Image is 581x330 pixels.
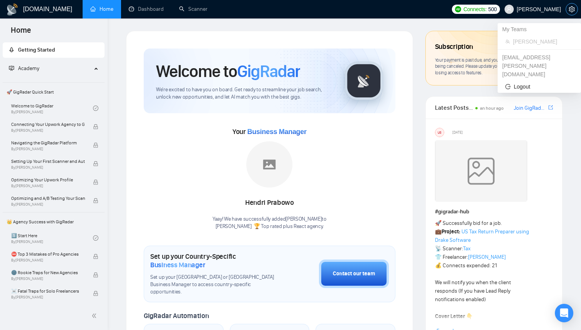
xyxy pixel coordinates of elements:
span: GigRadar Automation [144,312,209,320]
span: logout [505,84,511,89]
span: double-left [91,312,99,320]
div: contact@stubbs.pro [498,51,581,80]
span: By [PERSON_NAME] [11,276,85,281]
button: setting [566,3,578,15]
span: an hour ago [480,106,504,111]
div: My Teams [498,23,581,35]
span: Navigating the GigRadar Platform [11,139,85,147]
p: [PERSON_NAME] 🏆 Top rated plus React agency . [212,223,327,230]
a: dashboardDashboard [129,6,164,12]
span: lock [93,179,98,185]
img: upwork-logo.png [455,6,461,12]
span: lock [93,161,98,166]
img: weqQh+iSagEgQAAAABJRU5ErkJggg== [435,140,527,202]
span: 500 [488,5,496,13]
span: lock [93,254,98,259]
span: lock [93,272,98,278]
span: Subscription [435,40,473,54]
span: check-circle [93,235,98,241]
a: searchScanner [179,6,207,12]
a: Welcome to GigRadarBy[PERSON_NAME] [11,100,93,117]
span: lock [93,142,98,148]
span: team [505,39,510,44]
a: homeHome [90,6,113,12]
a: [PERSON_NAME] [468,254,506,260]
span: lock [93,124,98,129]
li: Getting Started [3,42,105,58]
button: Contact our team [319,260,389,288]
div: Yaay! We have successfully added [PERSON_NAME] to [212,216,327,230]
span: Business Manager [150,261,205,269]
span: Home [5,25,37,41]
span: GigRadar [237,61,300,82]
span: Academy [18,65,39,72]
span: user [506,7,512,12]
span: Setting Up Your First Scanner and Auto-Bidder [11,157,85,165]
span: 🚀 GigRadar Quick Start [3,84,104,100]
span: Your payment is past due, and your subscription is at risk of being canceled. Please update your ... [435,57,551,75]
span: ☠️ Fatal Traps for Solo Freelancers [11,287,85,295]
h1: # gigradar-hub [435,208,553,216]
span: By [PERSON_NAME] [11,184,85,188]
span: Connecting Your Upwork Agency to GigRadar [11,121,85,128]
div: Hendri Prabowo [212,196,327,209]
span: By [PERSON_NAME] [11,202,85,207]
span: Optimizing Your Upwork Profile [11,176,85,184]
a: 1️⃣ Start HereBy[PERSON_NAME] [11,229,93,246]
img: logo [6,3,18,16]
span: [PERSON_NAME] [513,37,573,46]
span: lock [93,291,98,296]
span: We're excited to have you on board. Get ready to streamline your job search, unlock new opportuni... [156,86,332,101]
span: By [PERSON_NAME] [11,165,85,170]
h1: Welcome to [156,61,300,82]
span: rocket [9,47,14,52]
span: export [548,104,553,111]
span: Your [232,127,307,136]
span: By [PERSON_NAME] [11,295,85,300]
span: Optimizing and A/B Testing Your Scanner for Better Results [11,194,85,202]
div: Contact our team [333,270,375,278]
strong: Project: [442,228,460,235]
img: placeholder.png [246,141,292,188]
a: setting [566,6,578,12]
a: Join GigRadar Slack Community [514,104,547,112]
div: US [435,128,444,137]
span: 🌚 Rookie Traps for New Agencies [11,269,85,276]
strong: Cover Letter 👇 [435,313,473,320]
h1: Set up your Country-Specific [150,252,281,269]
span: Academy [9,65,39,72]
img: gigradar-logo.png [345,62,383,100]
span: By [PERSON_NAME] [11,147,85,151]
span: Latest Posts from the GigRadar Community [435,103,473,112]
span: 👑 Agency Success with GigRadar [3,214,104,229]
span: lock [93,198,98,203]
div: Open Intercom Messenger [555,304,573,322]
a: Tax [463,245,471,252]
span: ⛔ Top 3 Mistakes of Pro Agencies [11,250,85,258]
span: Business Manager [247,128,306,136]
span: By [PERSON_NAME] [11,128,85,133]
a: US Tax Return Preparer using Drake Software [435,228,529,243]
span: [DATE] [452,129,463,136]
span: Connects: [463,5,486,13]
span: Set up your [GEOGRAPHIC_DATA] or [GEOGRAPHIC_DATA] Business Manager to access country-specific op... [150,274,281,296]
span: check-circle [93,106,98,111]
span: Logout [505,82,573,91]
span: By [PERSON_NAME] [11,258,85,263]
span: Getting Started [18,47,55,53]
a: export [548,104,553,111]
span: fund-projection-screen [9,65,14,71]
